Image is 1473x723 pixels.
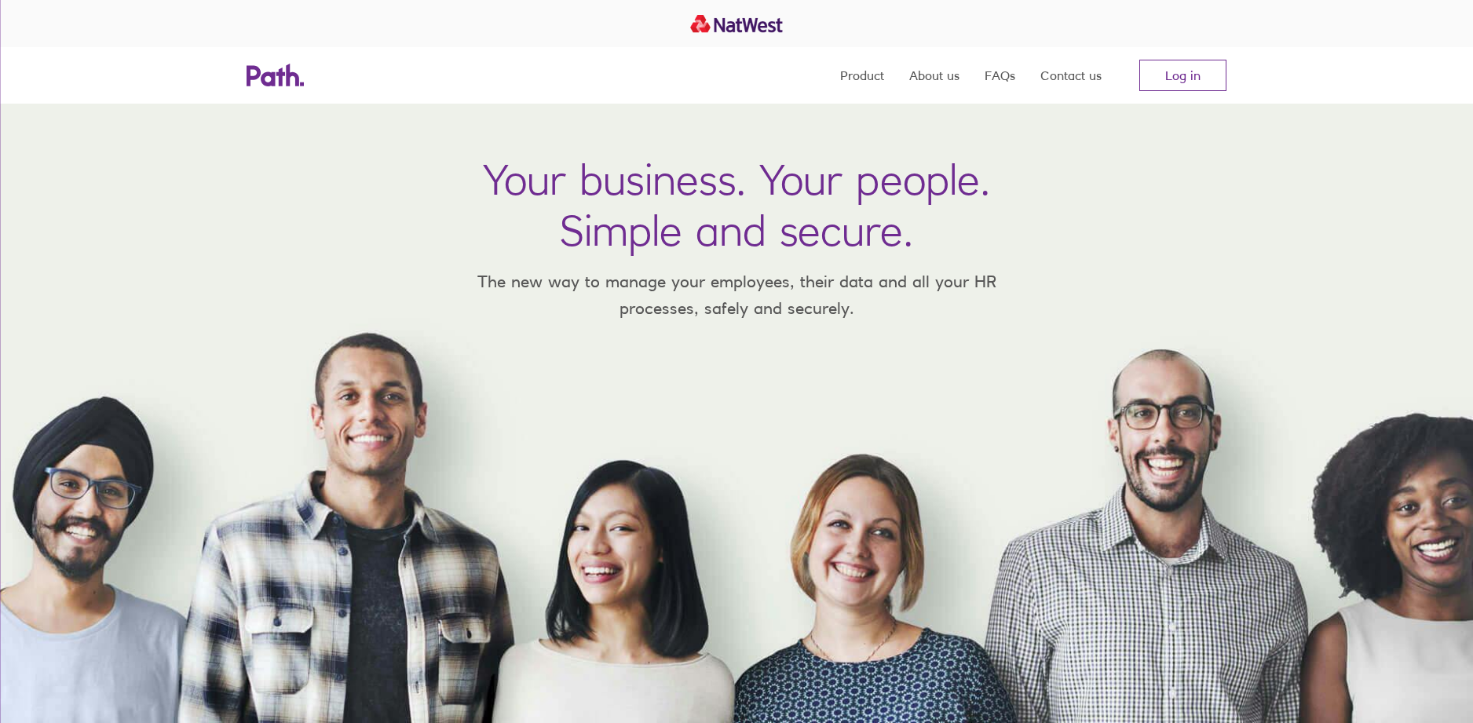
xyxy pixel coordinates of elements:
a: Contact us [1040,47,1102,104]
p: The new way to manage your employees, their data and all your HR processes, safely and securely. [454,268,1019,321]
a: Product [840,47,884,104]
h1: Your business. Your people. Simple and secure. [483,154,990,256]
a: About us [909,47,959,104]
a: FAQs [985,47,1015,104]
a: Log in [1139,60,1226,91]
